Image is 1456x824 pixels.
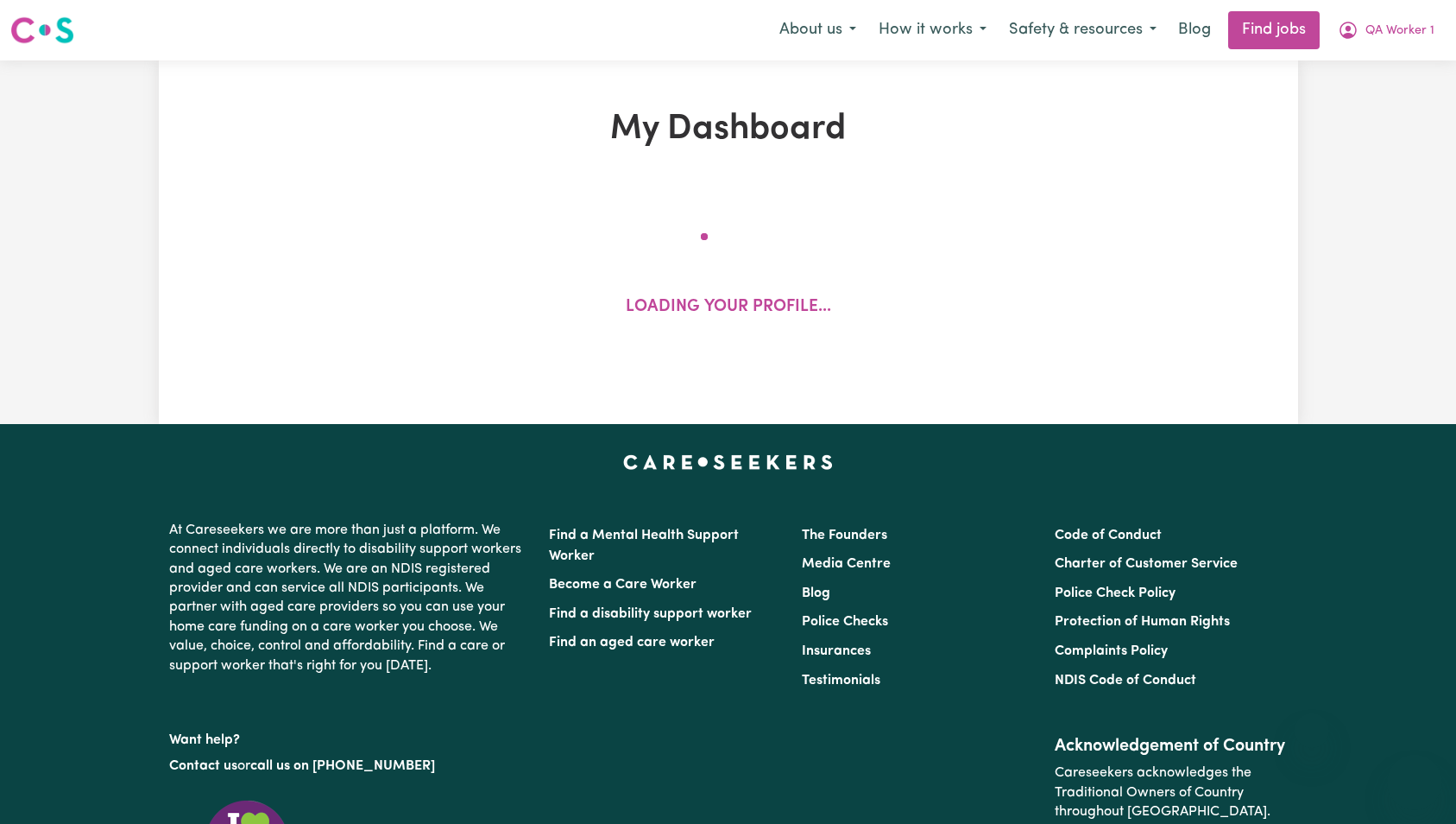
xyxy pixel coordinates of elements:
a: Find jobs [1228,11,1320,49]
a: Blog [802,586,830,600]
a: Blog [1168,11,1221,49]
button: My Account [1327,12,1446,48]
p: At Careseekers we are more than just a platform. We connect individuals directly to disability su... [169,514,528,682]
a: Media Centre [802,557,891,571]
h1: My Dashboard [359,109,1098,150]
a: Police Check Policy [1055,586,1176,600]
a: Testimonials [802,674,880,688]
a: Charter of Customer Service [1055,557,1238,571]
button: Safety & resources [998,12,1168,48]
button: About us [768,12,867,48]
a: Find an aged care worker [549,636,715,650]
a: The Founders [802,529,887,542]
p: or [169,750,528,783]
a: Contact us [169,759,237,773]
h2: Acknowledgement of Country [1055,736,1287,757]
a: NDIS Code of Conduct [1055,674,1196,688]
a: Insurances [802,644,871,658]
a: Police Checks [802,615,888,629]
a: Careseekers home page [623,455,833,469]
img: Careseekers logo [10,15,74,46]
button: How it works [867,12,998,48]
iframe: Close message [1295,713,1329,748]
a: call us on [PHONE_NUMBER] [250,759,435,773]
a: Complaints Policy [1055,644,1168,658]
a: Careseekers logo [10,10,74,50]
span: QA Worker 1 [1365,22,1434,41]
a: Code of Conduct [1055,529,1162,542]
iframe: Button to launch messaging window [1387,755,1442,810]
p: Want help? [169,724,528,750]
a: Protection of Human Rights [1055,615,1230,629]
a: Find a Mental Health Support Worker [549,529,739,563]
a: Become a Care Worker [549,578,696,592]
a: Find a disability support worker [549,607,752,621]
p: Loading your profile... [626,295,831,320]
